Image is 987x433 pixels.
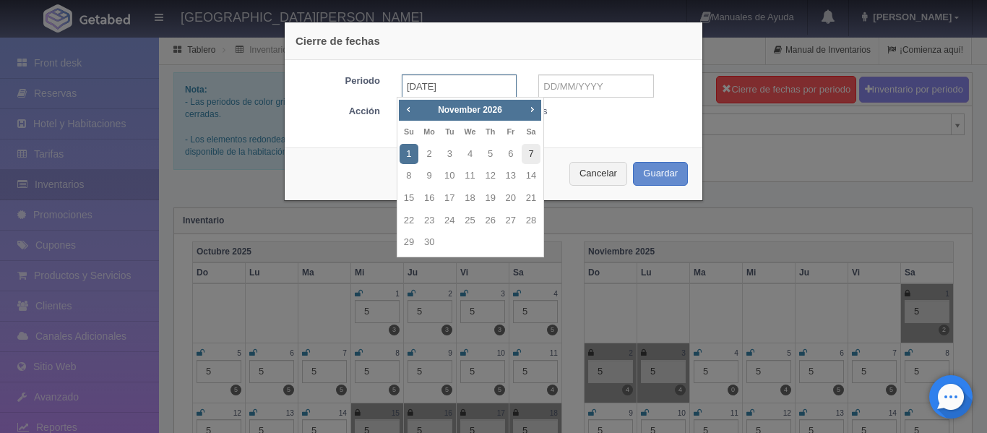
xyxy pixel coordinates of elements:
a: 8 [400,166,418,187]
span: Tuesday [445,127,454,136]
span: Thursday [486,127,495,136]
span: Sunday [404,127,414,136]
a: 29 [400,232,418,253]
a: 27 [501,210,520,231]
a: 14 [522,166,540,187]
a: 30 [420,232,439,253]
a: 5 [481,144,500,165]
a: 1 [400,144,418,165]
a: 22 [400,210,418,231]
a: 21 [522,188,540,209]
a: 12 [481,166,500,187]
a: 15 [400,188,418,209]
span: Saturday [526,127,535,136]
a: 9 [420,166,439,187]
span: Monday [423,127,435,136]
a: 17 [440,188,459,209]
span: Wednesday [464,127,475,136]
a: 16 [420,188,439,209]
a: 19 [481,188,500,209]
span: 2026 [483,105,502,115]
a: Prev [400,101,416,117]
a: 7 [522,144,540,165]
a: 4 [460,144,479,165]
a: 10 [440,166,459,187]
a: 3 [440,144,459,165]
a: 26 [481,210,500,231]
button: Guardar [633,162,688,186]
span: Next [526,103,538,115]
a: 6 [501,144,520,165]
input: DD/MM/YYYY [402,74,517,98]
a: 25 [460,210,479,231]
span: November [438,105,480,115]
a: 28 [522,210,540,231]
button: Cancelar [569,162,627,186]
a: Next [525,101,540,117]
a: 18 [460,188,479,209]
input: DD/MM/YYYY [538,74,653,98]
a: 11 [460,166,479,187]
span: Prev [402,103,414,115]
label: Periodo [288,74,391,88]
a: 24 [440,210,459,231]
h4: Cierre de fechas [296,33,691,48]
span: Friday [507,127,514,136]
a: 13 [501,166,520,187]
a: 20 [501,188,520,209]
a: 23 [420,210,439,231]
label: Acción [288,105,391,119]
a: 2 [420,144,439,165]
